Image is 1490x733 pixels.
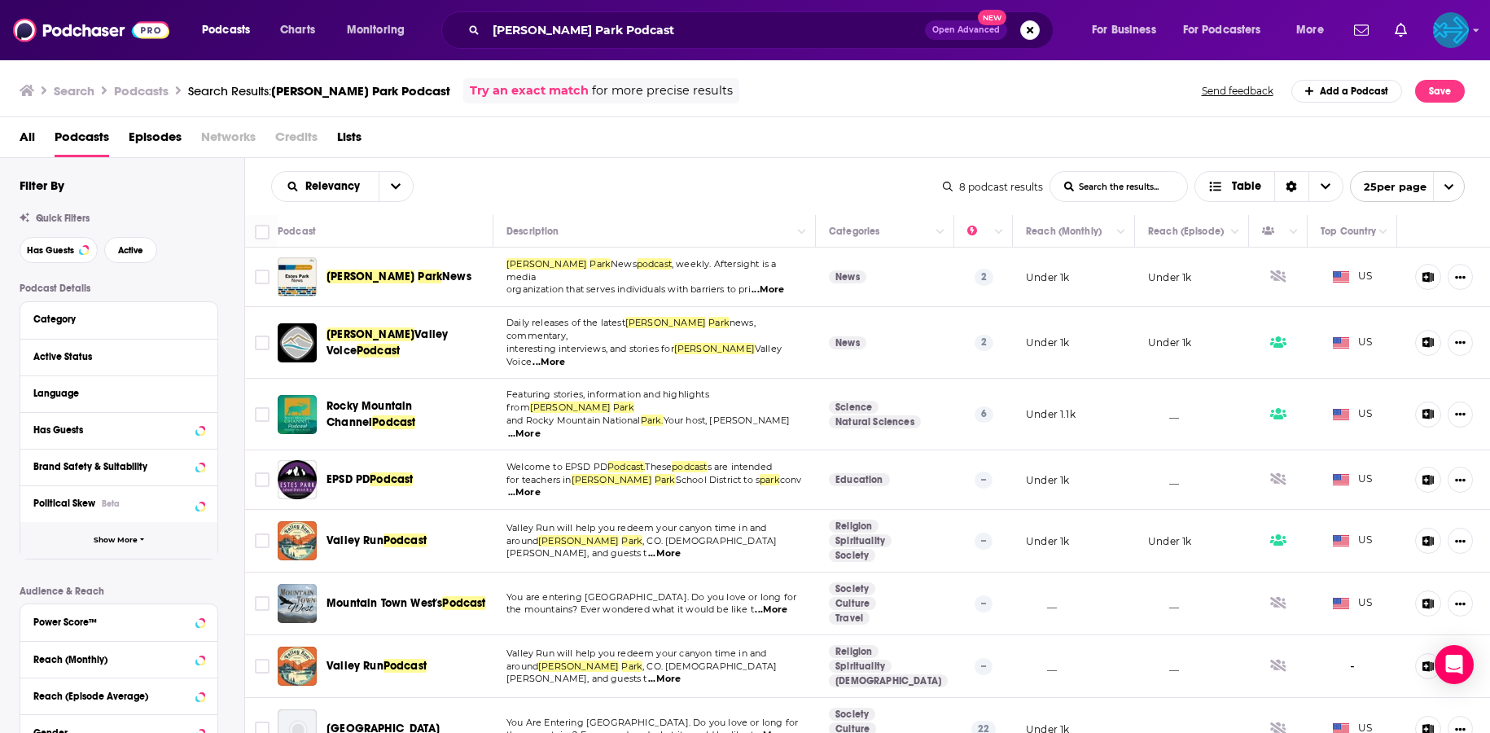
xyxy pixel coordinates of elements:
span: Podcast [372,415,415,429]
span: organization that serves individuals with barriers to pri [506,283,751,295]
button: Show More [20,522,217,559]
div: Podcast [278,222,316,241]
span: conv [780,474,802,485]
span: [PERSON_NAME] [506,258,587,270]
span: Podcast [357,344,400,358]
span: Toggle select row [255,659,270,674]
span: - [1350,657,1355,676]
a: Lists [337,124,362,157]
img: Estes Valley Voice Podcast [278,323,317,362]
p: Audience & Reach [20,586,218,597]
div: Has Guests [33,424,191,436]
span: [PERSON_NAME] [538,535,619,546]
a: News [829,336,866,349]
button: Category [33,309,204,329]
button: Show More Button [1448,264,1473,290]
div: Sort Direction [1274,172,1308,201]
button: open menu [1350,171,1465,202]
button: Active [104,237,157,263]
span: School District to s [676,474,760,485]
img: Valley Run Podcast [278,647,317,686]
span: ...More [648,673,681,686]
span: Political Skew [33,498,95,509]
a: Society [829,708,875,721]
button: Reach (Monthly) [33,648,204,669]
span: , CO. [DEMOGRAPHIC_DATA] [PERSON_NAME], and guests t [506,661,777,685]
span: Park [621,535,642,546]
span: Featuring stories, information and highlights from [506,388,709,413]
span: Daily releases of the latest [506,317,625,328]
p: Under 1k [1148,336,1191,349]
button: open menu [191,17,271,43]
span: Rocky Mountain Channel [326,399,412,429]
a: Charts [270,17,325,43]
a: Science [829,401,879,414]
img: EPSD PD Podcast [278,460,317,499]
button: Column Actions [1225,222,1245,242]
span: Relevancy [305,181,366,192]
div: Has Guests [1262,222,1285,241]
span: Open Advanced [932,26,1000,34]
a: EPSD PDPodcast [326,472,413,488]
span: around [506,535,538,546]
span: 25 per page [1351,174,1426,200]
span: You Are Entering [GEOGRAPHIC_DATA]. Do you love or long for [506,717,798,728]
a: News [829,270,866,283]
p: __ [1148,473,1179,487]
span: [PERSON_NAME] [572,474,652,485]
img: User Profile [1433,12,1469,48]
span: Charts [280,19,315,42]
button: Column Actions [1374,222,1393,242]
span: Toggle select row [255,596,270,611]
a: Search Results:[PERSON_NAME] Park Podcast [188,83,450,99]
span: Park. [641,415,664,426]
span: US [1333,269,1373,285]
img: Valley Run Podcast [278,521,317,560]
h3: Search [54,83,94,99]
span: For Business [1092,19,1156,42]
button: Has Guests [33,419,204,440]
span: [PERSON_NAME] Park Podcast [271,83,450,99]
button: Choose View [1194,171,1343,202]
p: Podcast Details [20,283,218,294]
p: -- [975,533,993,549]
p: Under 1.1k [1026,407,1076,421]
a: Add a Podcast [1291,80,1403,103]
span: Monitoring [347,19,405,42]
span: ...More [648,547,681,560]
span: [PERSON_NAME] [538,661,619,672]
span: podcast [637,258,672,270]
span: ...More [752,283,784,296]
span: News [442,270,471,283]
span: Park [418,270,442,283]
div: Reach (Monthly) [33,654,191,665]
span: Episodes [129,124,182,157]
div: Language [33,388,194,399]
div: Search Results: [188,83,450,99]
span: Toggle select row [255,472,270,487]
span: ...More [508,428,541,441]
button: Show More Button [1448,467,1473,493]
button: open menu [335,17,426,43]
span: Podcast [383,533,427,547]
div: Reach (Episode Average) [33,691,191,702]
button: Show More Button [1448,590,1473,617]
span: Active [118,246,143,255]
span: Park [621,661,642,672]
span: All [20,124,35,157]
span: [PERSON_NAME] [530,402,611,413]
div: Description [506,222,559,241]
a: Rocky Mountain Channel Podcast [278,395,317,434]
a: Show notifications dropdown [1388,16,1413,44]
a: [PERSON_NAME]ParkNews [326,269,471,285]
a: Podcasts [55,124,109,157]
p: -- [975,658,993,674]
span: Has Guests [27,246,74,255]
a: Education [829,473,890,486]
span: s are intended [708,461,772,472]
span: Logged in as backbonemedia [1433,12,1469,48]
button: open menu [272,181,379,192]
span: Valley Voice [506,343,782,367]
